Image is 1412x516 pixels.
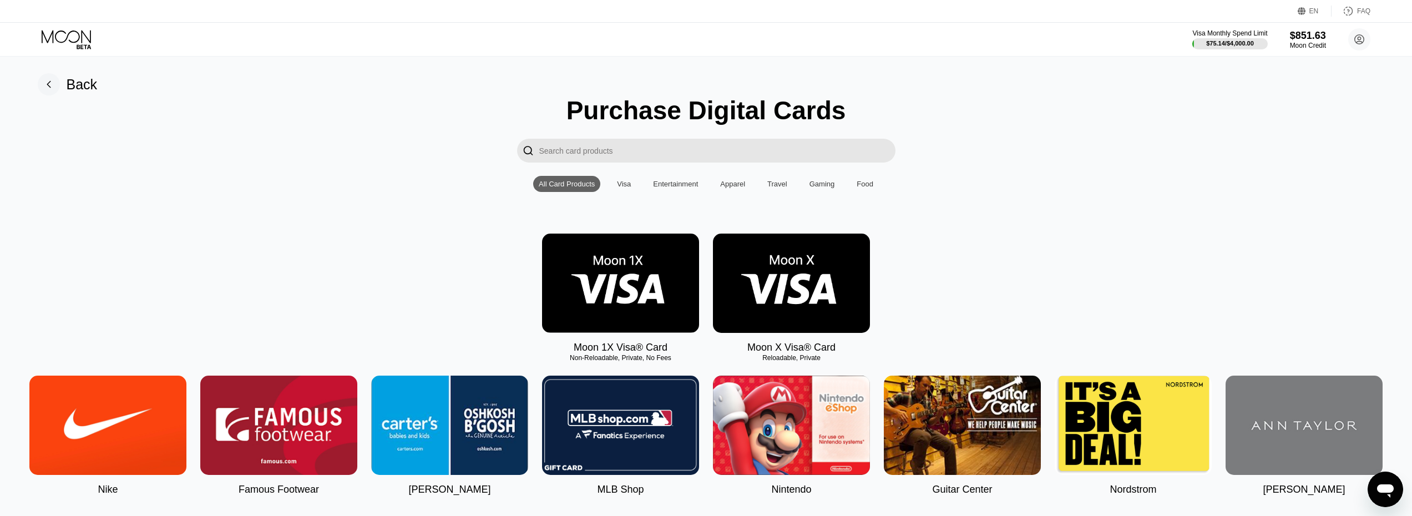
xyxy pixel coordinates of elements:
[542,354,699,362] div: Non-Reloadable, Private, No Fees
[932,484,992,495] div: Guitar Center
[597,484,644,495] div: MLB Shop
[539,139,895,163] input: Search card products
[1290,42,1326,49] div: Moon Credit
[98,484,118,495] div: Nike
[771,484,811,495] div: Nintendo
[851,176,879,192] div: Food
[408,484,490,495] div: [PERSON_NAME]
[533,176,600,192] div: All Card Products
[1332,6,1370,17] div: FAQ
[713,354,870,362] div: Reloadable, Private
[1309,7,1319,15] div: EN
[1298,6,1332,17] div: EN
[1192,29,1267,37] div: Visa Monthly Spend Limit
[1263,484,1345,495] div: [PERSON_NAME]
[1110,484,1156,495] div: Nordstrom
[1206,40,1254,47] div: $75.14 / $4,000.00
[1290,30,1326,42] div: $851.63
[767,180,787,188] div: Travel
[67,77,98,93] div: Back
[747,342,836,353] div: Moon X Visa® Card
[653,180,698,188] div: Entertainment
[809,180,835,188] div: Gaming
[720,180,745,188] div: Apparel
[617,180,631,188] div: Visa
[539,180,595,188] div: All Card Products
[1290,30,1326,49] div: $851.63Moon Credit
[239,484,319,495] div: Famous Footwear
[566,95,846,125] div: Purchase Digital Cards
[38,73,98,95] div: Back
[804,176,841,192] div: Gaming
[762,176,793,192] div: Travel
[647,176,704,192] div: Entertainment
[857,180,873,188] div: Food
[715,176,751,192] div: Apparel
[574,342,667,353] div: Moon 1X Visa® Card
[1357,7,1370,15] div: FAQ
[1192,29,1267,49] div: Visa Monthly Spend Limit$75.14/$4,000.00
[523,144,534,157] div: 
[517,139,539,163] div: 
[1368,472,1403,507] iframe: Button to launch messaging window
[611,176,636,192] div: Visa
